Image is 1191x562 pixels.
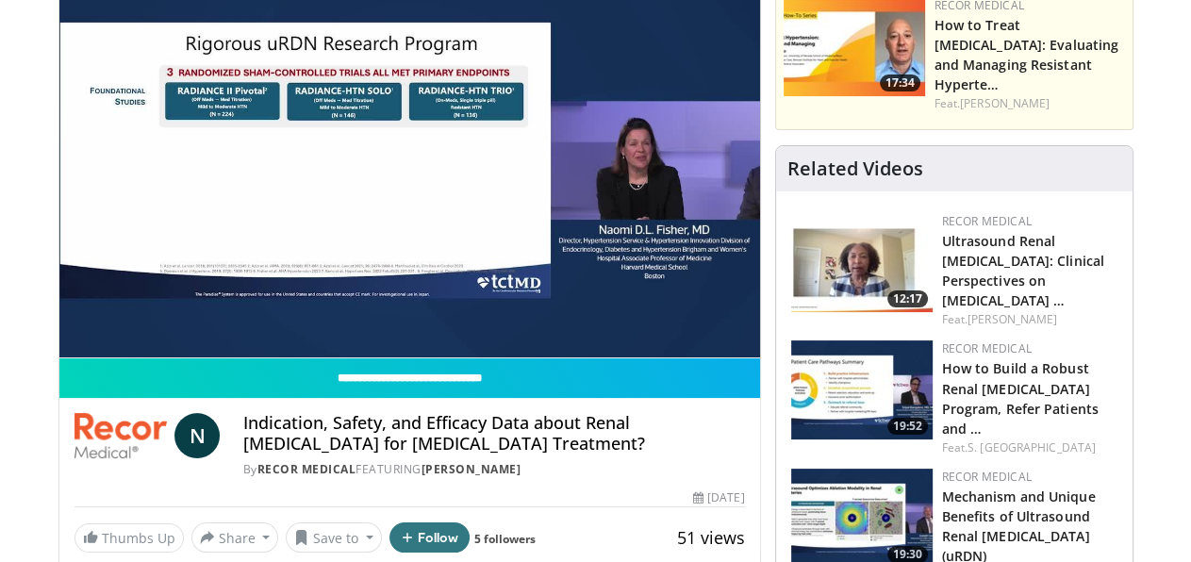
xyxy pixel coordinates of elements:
[942,469,1032,485] a: Recor Medical
[791,340,933,439] img: 58a5d6e1-2c1b-4f35-8a7a-3b2c6cc6a686.150x105_q85_crop-smart_upscale.jpg
[880,74,920,91] span: 17:34
[935,95,1125,112] div: Feat.
[389,522,471,553] button: Follow
[242,461,744,478] div: By FEATURING
[887,418,928,435] span: 19:52
[791,213,933,312] a: 12:17
[421,461,521,477] a: [PERSON_NAME]
[74,413,168,458] img: Recor Medical
[942,311,1117,328] div: Feat.
[74,523,184,553] a: Thumbs Up
[693,489,744,506] div: [DATE]
[474,531,536,547] a: 5 followers
[887,290,928,307] span: 12:17
[942,439,1117,456] div: Feat.
[787,157,923,180] h4: Related Videos
[960,95,1050,111] a: [PERSON_NAME]
[968,439,1096,455] a: S. [GEOGRAPHIC_DATA]
[942,232,1104,309] a: Ultrasound Renal [MEDICAL_DATA]: Clinical Perspectives on [MEDICAL_DATA] …
[191,522,279,553] button: Share
[942,340,1032,356] a: Recor Medical
[286,522,382,553] button: Save to
[935,16,1119,93] a: How to Treat [MEDICAL_DATA]: Evaluating and Managing Resistant Hyperte…
[791,213,933,312] img: db5eb954-b69d-40f8-a012-f5d3258e0349.150x105_q85_crop-smart_upscale.jpg
[677,526,745,549] span: 51 views
[174,413,220,458] a: N
[942,359,1099,437] a: How to Build a Robust Renal [MEDICAL_DATA] Program, Refer Patients and …
[242,413,744,454] h4: Indication, Safety, and Efficacy Data about Renal [MEDICAL_DATA] for [MEDICAL_DATA] Treatment?
[791,340,933,439] a: 19:52
[968,311,1057,327] a: [PERSON_NAME]
[256,461,356,477] a: Recor Medical
[942,213,1032,229] a: Recor Medical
